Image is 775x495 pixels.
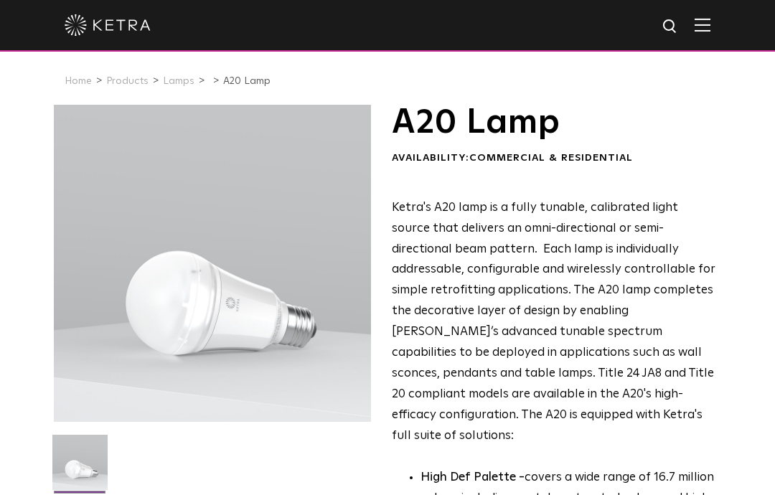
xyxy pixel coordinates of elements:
[223,76,271,86] a: A20 Lamp
[392,105,716,141] h1: A20 Lamp
[421,471,525,484] strong: High Def Palette -
[163,76,194,86] a: Lamps
[65,76,92,86] a: Home
[106,76,149,86] a: Products
[65,14,151,36] img: ketra-logo-2019-white
[695,18,710,32] img: Hamburger%20Nav.svg
[392,202,715,442] span: Ketra's A20 lamp is a fully tunable, calibrated light source that delivers an omni-directional or...
[662,18,680,36] img: search icon
[392,151,716,166] div: Availability:
[469,153,633,163] span: Commercial & Residential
